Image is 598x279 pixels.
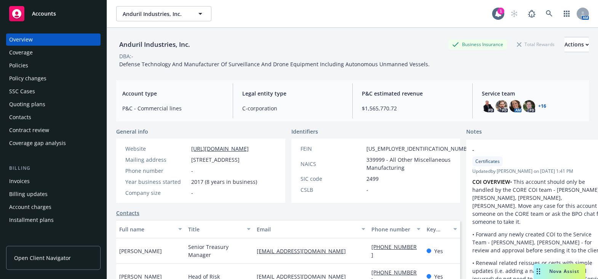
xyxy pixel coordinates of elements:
button: Nova Assist [534,264,585,279]
a: Installment plans [6,214,101,226]
div: Coverage [9,46,33,59]
span: Open Client Navigator [14,254,71,262]
div: Policy changes [9,72,46,84]
span: P&C - Commercial lines [122,104,224,112]
span: Identifiers [291,128,318,136]
strong: COI OVERVIEW [472,178,510,185]
span: Service team [482,89,583,97]
button: Full name [116,220,185,238]
span: $1,565,770.72 [362,104,463,112]
a: SSC Cases [6,85,101,97]
div: CSLB [301,186,363,194]
div: Policies [9,59,28,72]
a: Quoting plans [6,98,101,110]
div: Email [257,225,357,233]
div: Drag to move [534,264,543,279]
span: - [472,146,585,154]
a: Start snowing [507,6,522,21]
a: Account charges [6,201,101,213]
button: Anduril Industries, Inc. [116,6,211,21]
div: NAICS [301,160,363,168]
img: photo [523,100,535,112]
div: 1 [497,8,504,14]
span: - [191,167,193,175]
span: P&C estimated revenue [362,89,463,97]
a: Invoices [6,175,101,187]
div: Billing [6,164,101,172]
span: Nova Assist [549,268,579,274]
div: Anduril Industries, Inc. [116,40,193,49]
div: Contract review [9,124,49,136]
div: Mailing address [125,156,188,164]
span: [US_EMPLOYER_IDENTIFICATION_NUMBER] [366,145,475,153]
div: Billing updates [9,188,48,200]
a: Contacts [6,111,101,123]
div: Title [188,225,243,233]
span: 2499 [366,175,379,183]
a: [URL][DOMAIN_NAME] [191,145,249,152]
button: Phone number [368,220,423,238]
div: Coverage gap analysis [9,137,66,149]
a: +16 [538,104,546,108]
a: Overview [6,33,101,46]
a: Billing updates [6,188,101,200]
a: Report a Bug [524,6,539,21]
span: - [366,186,368,194]
a: [EMAIL_ADDRESS][DOMAIN_NAME] [257,247,352,255]
button: Actions [564,37,589,52]
a: [PHONE_NUMBER] [371,243,417,258]
a: Search [542,6,557,21]
a: Contacts [116,209,139,217]
a: Accounts [6,3,101,24]
div: FEIN [301,145,363,153]
span: [PERSON_NAME] [119,247,162,255]
span: Notes [466,128,482,137]
div: Phone number [371,225,412,233]
img: photo [482,100,494,112]
a: Coverage [6,46,101,59]
div: Business Insurance [448,40,507,49]
span: Defense Technology And Manufacturer Of Surveillance And Drone Equipment Including Autonomous Unma... [119,61,430,68]
div: Overview [9,33,33,46]
div: Year business started [125,178,188,186]
div: DBA: - [119,52,133,60]
span: Legal entity type [242,89,344,97]
img: photo [496,100,508,112]
div: Installment plans [9,214,54,226]
div: SIC code [301,175,363,183]
span: Account type [122,89,224,97]
span: Certificates [475,158,500,165]
span: 2017 (8 years in business) [191,178,257,186]
span: Yes [434,247,443,255]
a: Contract review [6,124,101,136]
div: Website [125,145,188,153]
button: Title [185,220,254,238]
div: Company size [125,189,188,197]
span: Senior Treasury Manager [188,243,251,259]
div: Invoices [9,175,30,187]
a: Coverage gap analysis [6,137,101,149]
div: Quoting plans [9,98,45,110]
a: Switch app [559,6,574,21]
div: SSC Cases [9,85,35,97]
button: Email [254,220,368,238]
div: Key contact [427,225,449,233]
span: - [191,189,193,197]
span: General info [116,128,148,136]
div: Full name [119,225,174,233]
span: [STREET_ADDRESS] [191,156,240,164]
button: Key contact [424,220,460,238]
div: Account charges [9,201,51,213]
div: Total Rewards [513,40,558,49]
span: C-corporation [242,104,344,112]
div: Phone number [125,167,188,175]
span: Anduril Industries, Inc. [123,10,189,18]
span: Accounts [32,11,56,17]
span: 339999 - All Other Miscellaneous Manufacturing [366,156,475,172]
a: Policies [6,59,101,72]
div: Contacts [9,111,31,123]
a: Policy changes [6,72,101,84]
img: photo [509,100,521,112]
